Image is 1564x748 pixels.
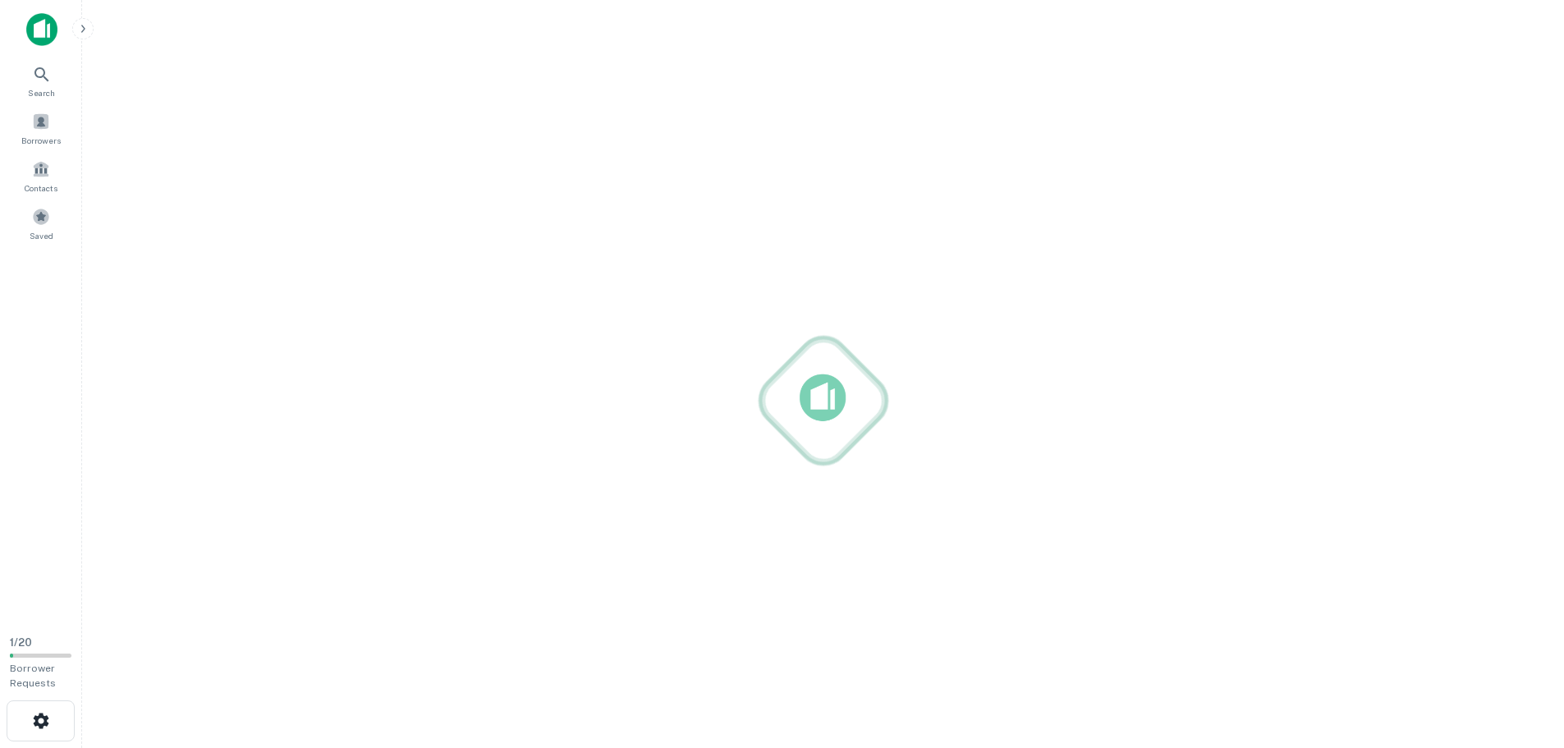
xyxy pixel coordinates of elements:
span: 1 / 20 [10,636,32,649]
span: Borrower Requests [10,663,56,689]
a: Contacts [5,154,77,198]
a: Saved [5,201,77,246]
span: Contacts [25,181,57,195]
a: Borrowers [5,106,77,150]
span: Saved [30,229,53,242]
span: Search [28,86,55,99]
iframe: Chat Widget [1482,617,1564,695]
a: Search [5,58,77,103]
img: capitalize-icon.png [26,13,57,46]
span: Borrowers [21,134,61,147]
